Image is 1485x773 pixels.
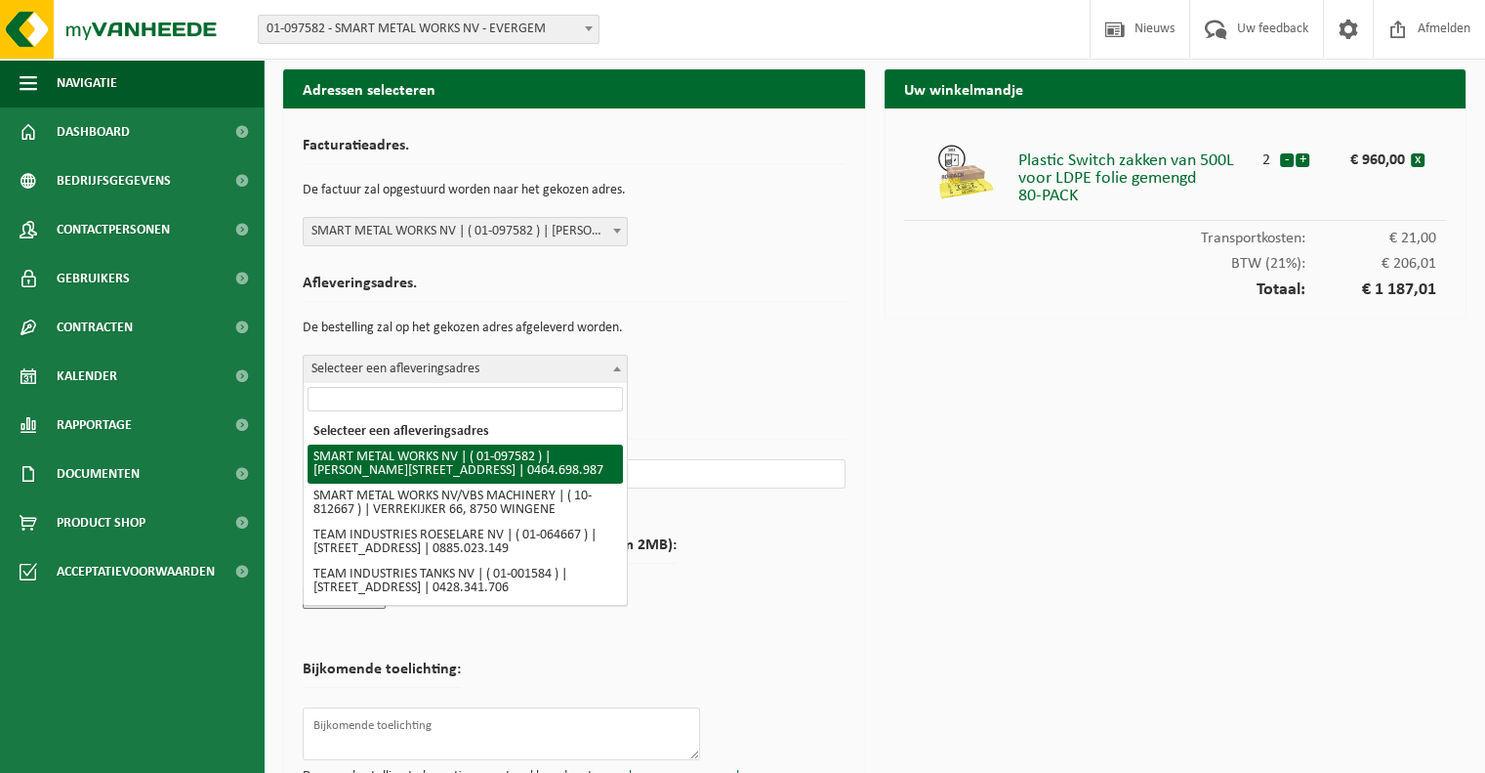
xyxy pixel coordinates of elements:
button: - [1280,153,1294,167]
span: Contracten [57,303,133,352]
li: TEAM INDUSTRIES TANKS NV | ( 01-001584 ) | [STREET_ADDRESS] | 0428.341.706 [308,562,623,601]
h2: Afleveringsadres. [303,276,846,302]
div: Plastic Switch zakken van 500L voor LDPE folie gemengd 80-PACK [1018,143,1254,205]
span: € 21,00 [1305,231,1436,246]
span: Acceptatievoorwaarden [57,547,215,596]
h2: Bijkomende toelichting: [303,662,461,688]
h2: Uw winkelmandje [885,69,1466,107]
li: SMART METAL WORKS NV | ( 01-097582 ) | [PERSON_NAME][STREET_ADDRESS] | 0464.698.987 [308,445,623,484]
span: Contactpersonen [57,205,170,254]
button: x [1411,153,1424,167]
span: Selecteer een afleveringsadres [304,356,627,383]
span: Kalender [57,352,117,401]
h2: Adressen selecteren [283,69,865,107]
span: Navigatie [57,59,117,107]
span: 01-097582 - SMART METAL WORKS NV - EVERGEM [258,15,599,44]
img: 01-999968 [936,143,995,201]
span: Documenten [57,450,140,498]
span: SMART METAL WORKS NV | ( 01-097582 ) | JACQUES PARYSLAAN 8, 9940 EVERGEM | 0464.698.987 [304,218,627,245]
span: Product Shop [57,498,145,547]
li: TEAM INDUSTRIES ROESELARE NV | ( 01-064667 ) | [STREET_ADDRESS] | 0885.023.149 [308,523,623,562]
span: 01-097582 - SMART METAL WORKS NV - EVERGEM [259,16,598,43]
div: Totaal: [904,272,1447,299]
div: 2 [1254,143,1280,168]
span: Rapportage [57,401,132,450]
li: SMART METAL WORKS NV/VBS MACHINERY | ( 10-812667 ) | VERREKIJKER 66, 8750 WINGENE [308,484,623,523]
p: De bestelling zal op het gekozen adres afgeleverd worden. [303,312,846,345]
span: SMART METAL WORKS NV | ( 01-097582 ) | JACQUES PARYSLAAN 8, 9940 EVERGEM | 0464.698.987 [303,217,628,246]
span: Bedrijfsgegevens [57,156,171,205]
span: € 1 187,01 [1305,281,1436,299]
span: Dashboard [57,107,130,156]
div: BTW (21%): [904,246,1447,272]
span: Gebruikers [57,254,130,303]
span: Selecteer een afleveringsadres [303,355,628,384]
p: De factuur zal opgestuurd worden naar het gekozen adres. [303,174,846,207]
div: Transportkosten: [904,221,1447,246]
span: € 206,01 [1305,256,1436,272]
li: Selecteer een afleveringsadres [308,419,623,445]
button: + [1296,153,1309,167]
h2: Facturatieadres. [303,138,846,164]
div: € 960,00 [1332,143,1410,168]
